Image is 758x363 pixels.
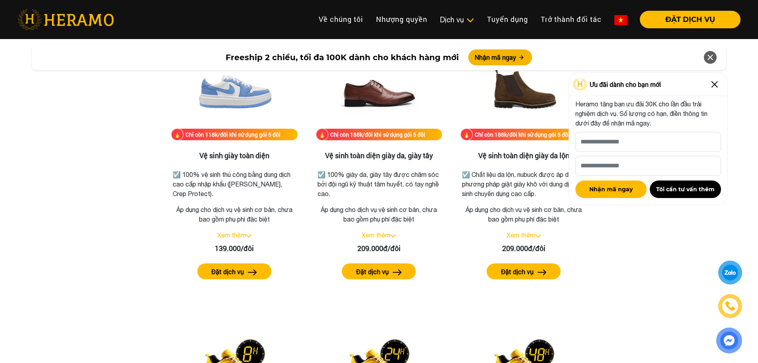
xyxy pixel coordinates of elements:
img: fire.png [316,128,328,141]
p: ☑️ 100% vệ sinh thủ công bằng dung dịch cao cấp nhập khẩu ([PERSON_NAME], Crep Protect). [173,170,296,198]
p: Áp dụng cho dịch vụ vệ sinh cơ bản, chưa bao gồm phụ phí đặc biệt [316,205,442,224]
img: Vệ sinh giày toàn diện [195,49,274,129]
img: Vệ sinh toàn diện giày da lộn [484,49,563,129]
img: arrow_down.svg [535,234,541,237]
a: Đặt dịch vụ arrow [171,263,298,279]
a: Đặt dịch vụ arrow [460,263,587,279]
div: Chỉ còn 188k/đôi khi sử dụng gói 5 đôi [475,130,570,139]
a: Xem thêm [217,232,246,239]
h3: Vệ sinh giày toàn diện [171,151,298,160]
a: Đặt dịch vụ arrow [316,263,442,279]
button: Đặt dịch vụ [342,263,416,279]
button: ĐẶT DỊCH VỤ [640,11,740,28]
button: Nhận mã ngay [468,49,532,65]
p: Áp dụng cho dịch vụ vệ sinh cơ bản, chưa bao gồm phụ phí đặc biệt [171,205,298,224]
label: Đặt dịch vụ [211,267,244,277]
a: Xem thêm [507,232,535,239]
img: arrow_down.svg [390,234,396,237]
div: 209.000đ/đôi [316,243,442,254]
img: Logo [573,78,588,90]
a: phone-icon [719,295,741,317]
button: Nhận mã ngay [575,181,647,198]
span: Ưu đãi dành cho bạn mới [590,80,661,89]
img: arrow [538,269,547,275]
div: Chỉ còn 118k/đôi khi sử dụng gói 5 đôi [185,130,281,139]
label: Đặt dịch vụ [501,267,534,277]
a: Nhượng quyền [370,11,434,28]
button: Đặt dịch vụ [487,263,561,279]
img: arrow [248,269,257,275]
a: Trở thành đối tác [534,11,608,28]
img: fire.png [460,128,473,141]
div: 209.000đ/đôi [460,243,587,254]
img: vn-flag.png [614,15,627,25]
a: Về chúng tôi [312,11,370,28]
img: subToggleIcon [466,16,474,24]
span: Freeship 2 chiều, tối đa 100K dành cho khách hàng mới [226,51,459,63]
button: Đặt dịch vụ [197,263,271,279]
img: Close [708,78,721,91]
p: Heramo tặng bạn ưu đãi 30K cho lần đầu trải nghiệm dịch vụ. Số lượng có hạn, điền thông tin dưới ... [575,99,721,128]
h3: Vệ sinh toàn diện giày da lộn [460,151,587,160]
img: arrow_down.svg [246,234,251,237]
a: ĐẶT DỊCH VỤ [633,16,740,23]
a: Tuyển dụng [481,11,534,28]
div: 139.000/đôi [171,243,298,254]
img: arrow [393,269,402,275]
div: Chỉ còn 188k/đôi khi sử dụng gói 5 đôi [330,130,425,139]
p: ☑️ Chất liệu da lộn, nubuck được áp dụng phương pháp giặt giày khô với dung dịch vệ sinh chuyên d... [462,170,585,198]
img: phone-icon [726,302,735,310]
img: heramo-logo.png [18,9,114,30]
p: ☑️ 100% giày da, giày tây được chăm sóc bởi đội ngũ kỹ thuật tâm huyết, có tay nghề cao. [318,170,441,198]
a: Xem thêm [362,232,390,239]
h3: Vệ sinh toàn diện giày da, giày tây [316,151,442,160]
button: Tôi cần tư vấn thêm [650,181,721,198]
img: fire.png [171,128,183,141]
p: Áp dụng cho dịch vụ vệ sinh cơ bản, chưa bao gồm phụ phí đặc biệt [460,205,587,224]
img: Vệ sinh toàn diện giày da, giày tây [339,49,419,129]
div: Dịch vụ [440,14,474,25]
label: Đặt dịch vụ [356,267,389,277]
